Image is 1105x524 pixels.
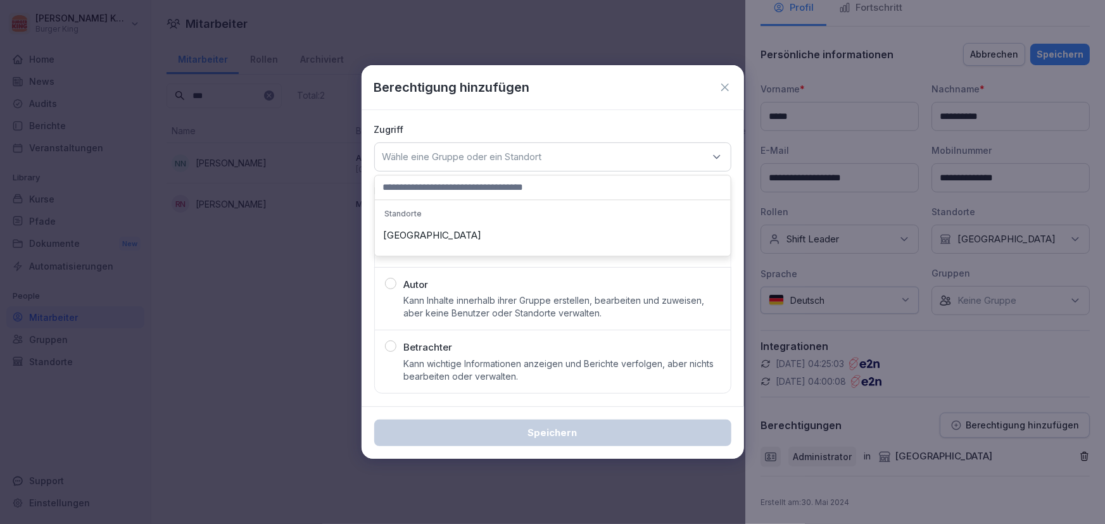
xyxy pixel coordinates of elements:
div: [GEOGRAPHIC_DATA] [378,223,728,247]
p: Zugriff [374,123,731,136]
p: Betrachter [404,340,453,355]
p: Kann wichtige Informationen anzeigen und Berichte verfolgen, aber nichts bearbeiten oder verwalten. [404,358,721,383]
p: Autor [404,278,429,292]
p: Wähle eine Gruppe oder ein Standort [382,151,542,163]
button: Speichern [374,420,731,446]
p: Berechtigung hinzufügen [374,78,530,97]
p: Standorte [378,203,728,223]
p: Kann Inhalte innerhalb ihrer Gruppe erstellen, bearbeiten und zuweisen, aber keine Benutzer oder ... [404,294,721,320]
div: Speichern [384,426,721,440]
